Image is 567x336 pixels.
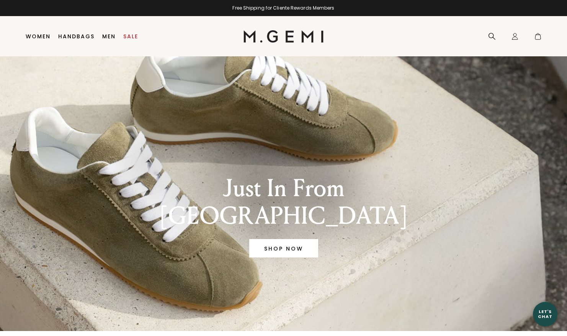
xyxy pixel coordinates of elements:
a: Sale [123,33,138,39]
div: Just In From [GEOGRAPHIC_DATA] [151,175,417,230]
a: Handbags [58,33,95,39]
a: Banner primary button [249,239,318,257]
a: Women [26,33,51,39]
a: Men [102,33,116,39]
img: M.Gemi [243,30,324,43]
div: Let's Chat [533,309,557,319]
